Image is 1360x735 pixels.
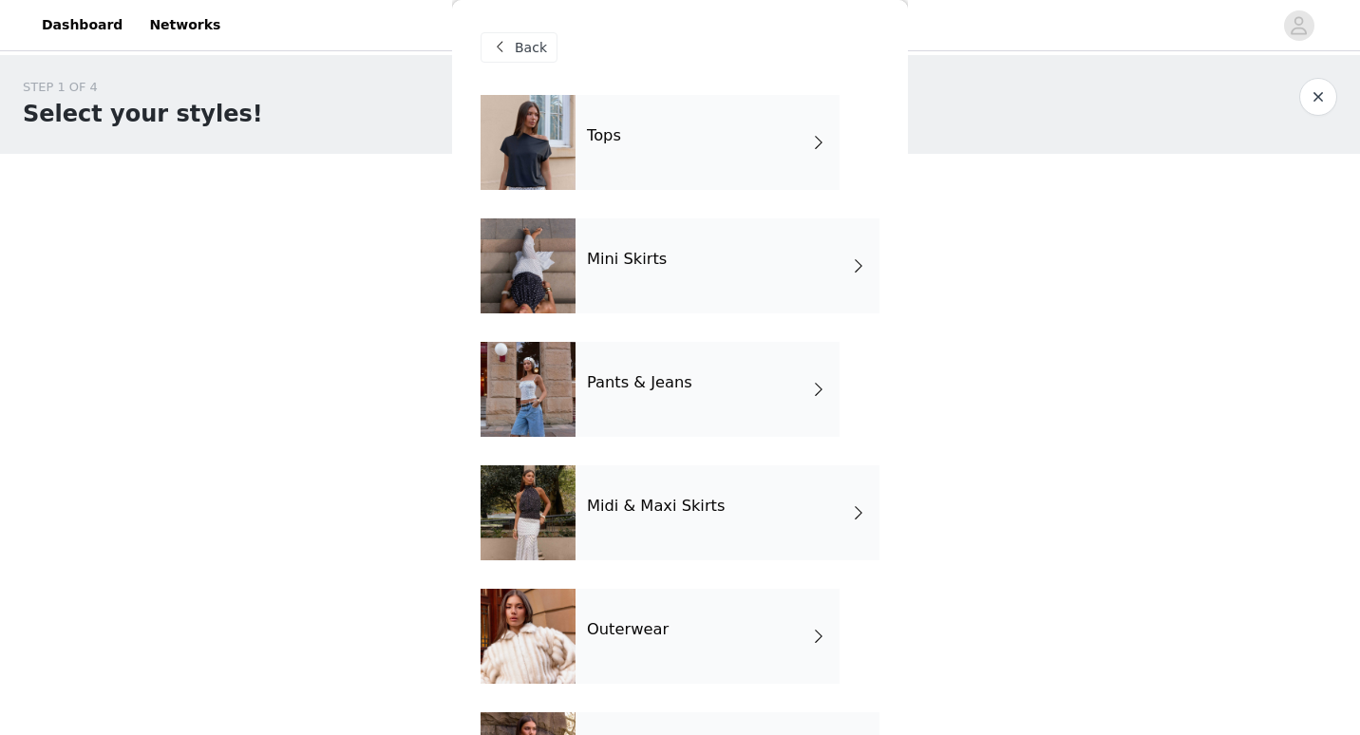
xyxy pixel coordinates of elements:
span: Back [515,38,547,58]
div: avatar [1290,10,1308,41]
h4: Outerwear [587,621,669,638]
a: Dashboard [30,4,134,47]
h4: Tops [587,127,621,144]
h4: Pants & Jeans [587,374,692,391]
h4: Midi & Maxi Skirts [587,498,725,515]
a: Networks [138,4,232,47]
div: STEP 1 OF 4 [23,78,263,97]
h1: Select your styles! [23,97,263,131]
h4: Mini Skirts [587,251,667,268]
